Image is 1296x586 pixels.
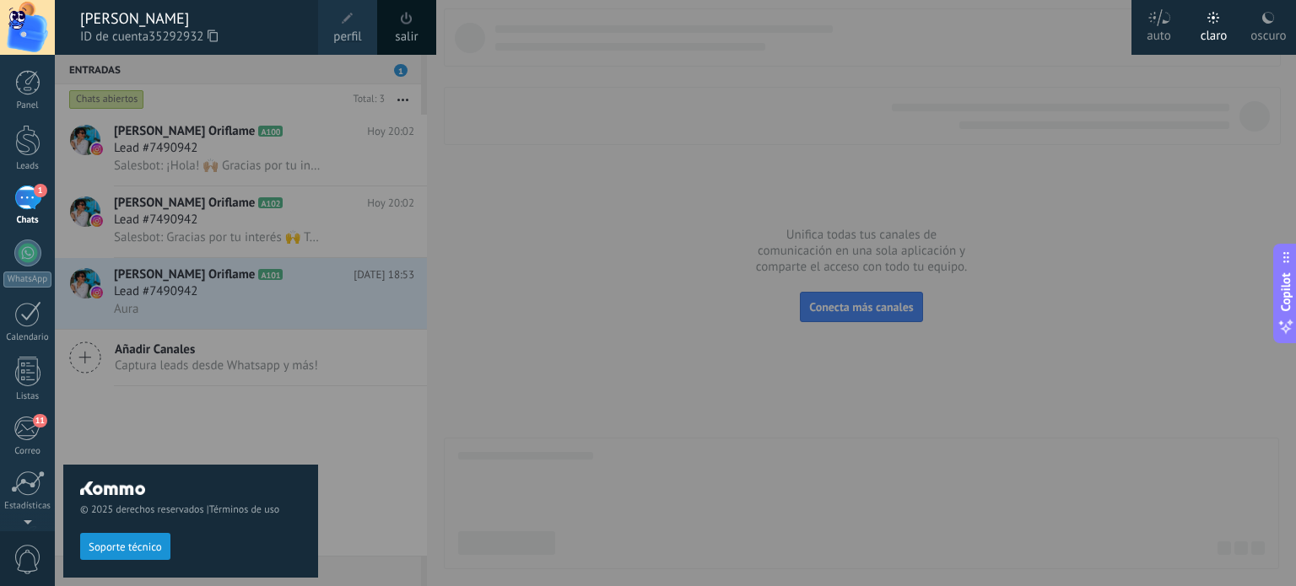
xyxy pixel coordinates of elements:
div: oscuro [1250,11,1286,55]
span: Soporte técnico [89,541,162,553]
div: Leads [3,161,52,172]
a: Soporte técnico [80,540,170,552]
span: 1 [34,184,47,197]
div: Estadísticas [3,501,52,512]
div: Listas [3,391,52,402]
div: auto [1147,11,1171,55]
a: salir [395,28,418,46]
div: WhatsApp [3,271,51,288]
span: ID de cuenta [80,28,301,46]
div: Calendario [3,332,52,343]
span: 35292932 [148,28,218,46]
div: Panel [3,100,52,111]
span: © 2025 derechos reservados | [80,503,301,516]
div: Correo [3,446,52,457]
span: Copilot [1277,272,1294,311]
div: [PERSON_NAME] [80,9,301,28]
span: 11 [33,414,47,427]
span: perfil [333,28,361,46]
div: claro [1201,11,1228,55]
div: Chats [3,215,52,226]
button: Soporte técnico [80,533,170,560]
a: Términos de uso [209,503,279,516]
